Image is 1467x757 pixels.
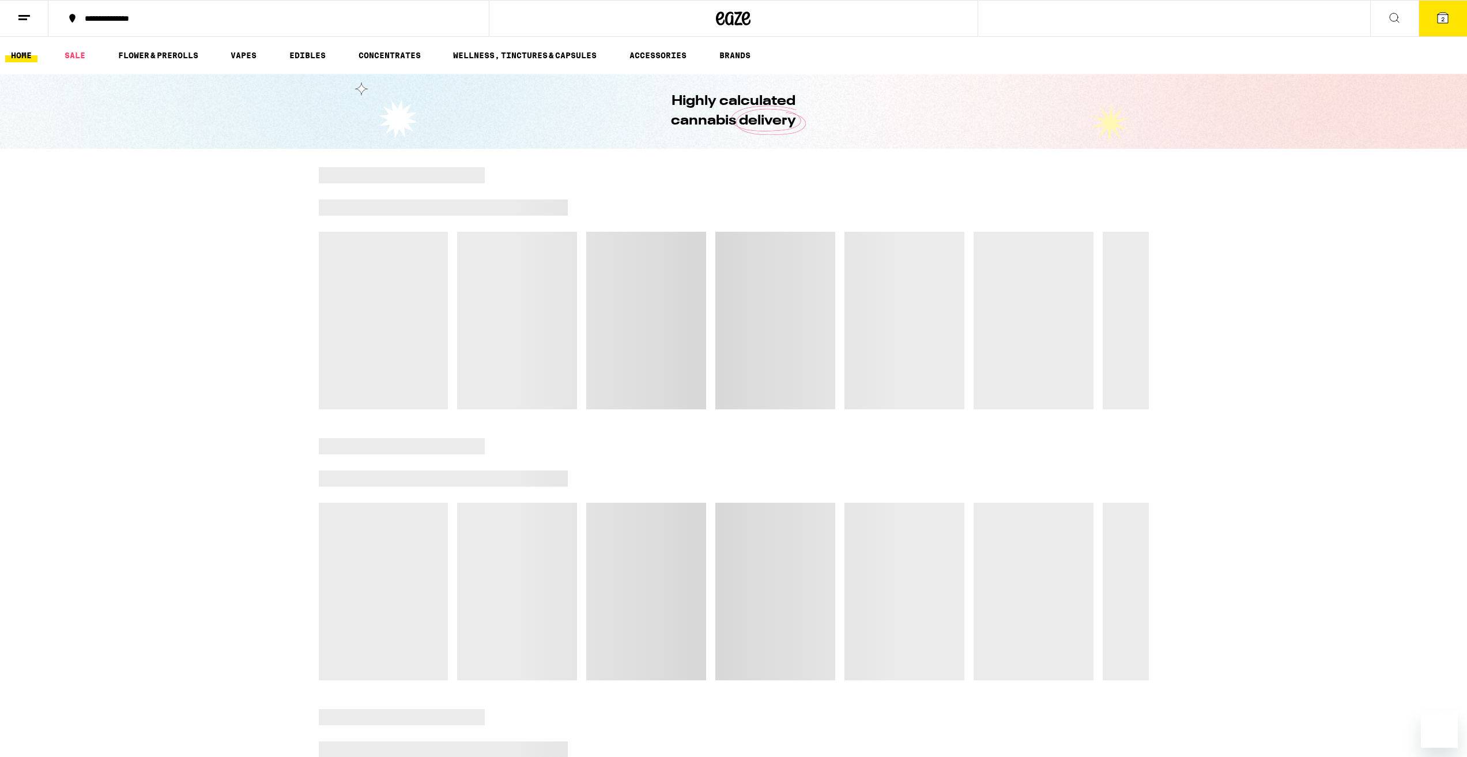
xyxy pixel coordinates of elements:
[1421,711,1458,748] iframe: Button to launch messaging window
[639,92,829,131] h1: Highly calculated cannabis delivery
[447,48,602,62] a: WELLNESS, TINCTURES & CAPSULES
[225,48,262,62] a: VAPES
[5,48,37,62] a: HOME
[624,48,692,62] a: ACCESSORIES
[112,48,204,62] a: FLOWER & PREROLLS
[284,48,331,62] a: EDIBLES
[1419,1,1467,36] button: 2
[1441,16,1445,22] span: 2
[59,48,91,62] a: SALE
[353,48,427,62] a: CONCENTRATES
[714,48,756,62] a: BRANDS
